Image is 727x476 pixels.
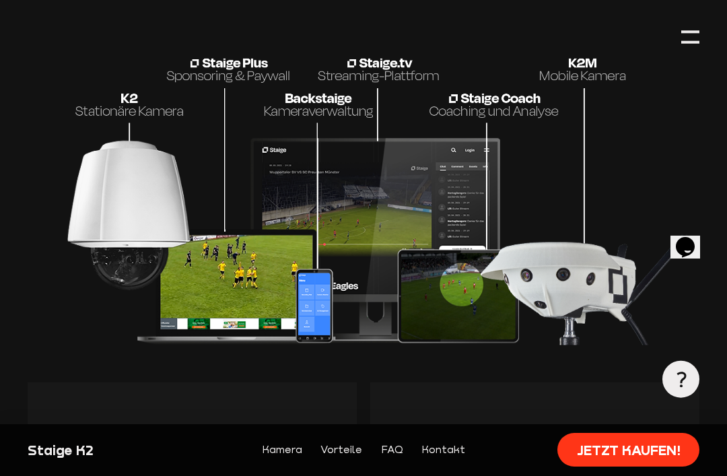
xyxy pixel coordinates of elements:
iframe: chat widget [670,218,714,259]
a: FAQ [381,442,403,458]
a: Kamera [262,442,302,458]
div: Staige K2 [28,441,185,459]
a: Kontakt [421,442,465,458]
a: Jetzt kaufen! [557,433,699,467]
a: Vorteile [320,442,362,458]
